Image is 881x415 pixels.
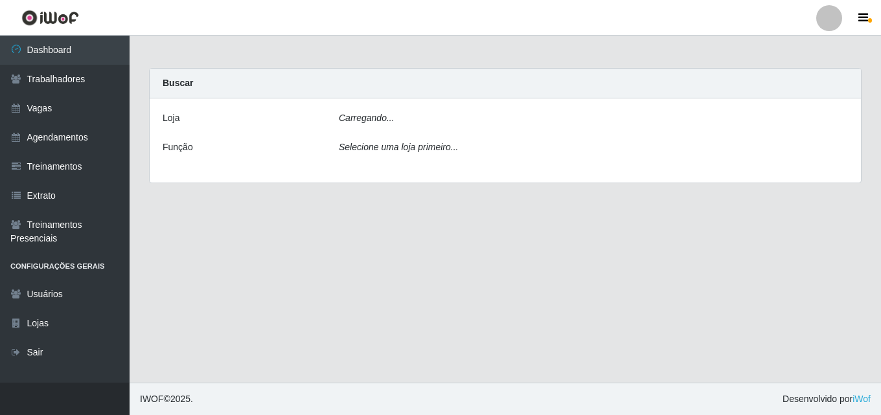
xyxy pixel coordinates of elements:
[140,394,164,404] span: IWOF
[783,392,871,406] span: Desenvolvido por
[852,394,871,404] a: iWof
[339,113,395,123] i: Carregando...
[339,142,458,152] i: Selecione uma loja primeiro...
[163,140,193,154] label: Função
[21,10,79,26] img: CoreUI Logo
[163,78,193,88] strong: Buscar
[163,111,179,125] label: Loja
[140,392,193,406] span: © 2025 .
